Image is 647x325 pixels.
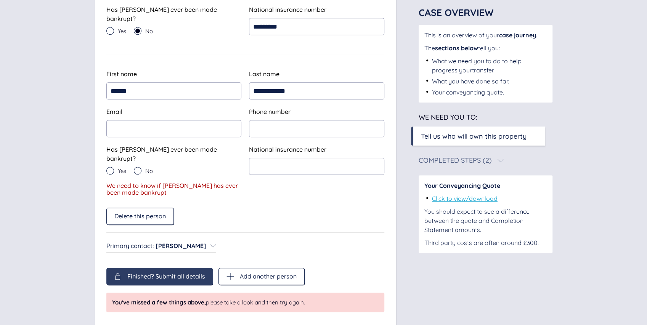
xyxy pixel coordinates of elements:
[106,242,154,250] span: Primary contact :
[432,77,509,86] div: What you have done so far.
[424,43,547,53] div: The tell you:
[249,108,291,115] span: Phone number
[145,168,153,174] span: No
[432,56,547,75] div: What we need you to do to help progress your transfer .
[112,298,305,306] span: please take a look and then try again.
[421,131,527,141] div: Tell us who will own this property
[249,70,279,78] span: Last name
[145,28,153,34] span: No
[249,6,326,13] span: National insurance number
[424,238,547,247] div: Third party costs are often around £300.
[249,146,326,153] span: National insurance number
[114,213,166,219] span: Delete this person
[106,70,137,78] span: First name
[419,157,492,164] div: Completed Steps (2)
[499,31,536,39] span: case journey
[106,146,217,162] span: Has [PERSON_NAME] ever been made bankrupt?
[156,242,206,250] span: [PERSON_NAME]
[424,207,547,234] div: You should expect to see a difference between the quote and Completion Statement amounts.
[112,299,206,306] span: You've missed a few things above,
[118,168,126,174] span: Yes
[419,113,477,122] span: We need you to:
[424,30,547,40] div: This is an overview of your .
[106,108,122,115] span: Email
[424,182,500,189] span: Your Conveyancing Quote
[127,273,205,280] span: Finished? Submit all details
[106,182,238,196] span: We need to know if [PERSON_NAME] has ever been made bankrupt
[432,195,498,202] a: Click to view/download
[432,88,504,97] div: Your conveyancing quote.
[118,28,126,34] span: Yes
[106,6,217,22] span: Has [PERSON_NAME] ever been made bankrupt?
[240,273,297,280] span: Add another person
[435,44,478,52] span: sections below
[419,6,494,18] span: Case Overview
